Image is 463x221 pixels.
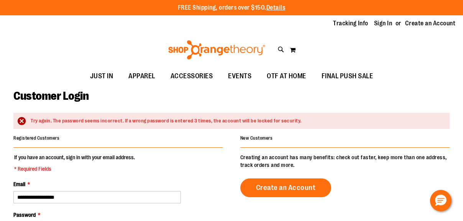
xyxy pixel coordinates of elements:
a: Tracking Info [333,19,368,28]
a: Details [266,4,286,11]
span: FINAL PUSH SALE [322,68,373,85]
a: APPAREL [121,68,163,85]
span: Password [13,212,36,218]
span: ACCESSORIES [171,68,213,85]
p: Creating an account has many benefits: check out faster, keep more than one address, track orders... [240,153,450,169]
div: Try again. The password seems incorrect. If a wrong password is entered 3 times, the account will... [31,117,442,125]
strong: Registered Customers [13,135,59,141]
span: OTF AT HOME [267,68,306,85]
img: Shop Orangetheory [167,40,266,59]
span: Create an Account [256,183,316,192]
p: FREE Shipping, orders over $150. [178,3,286,12]
a: OTF AT HOME [259,68,314,85]
strong: New Customers [240,135,273,141]
a: Sign In [374,19,392,28]
a: Create an Account [240,178,332,197]
span: Email [13,181,25,187]
a: ACCESSORIES [163,68,221,85]
span: APPAREL [128,68,155,85]
button: Hello, have a question? Let’s chat. [430,190,452,211]
legend: If you have an account, sign in with your email address. [13,153,136,173]
span: JUST IN [90,68,113,85]
span: * Required Fields [14,165,135,173]
span: Customer Login [13,89,89,102]
a: Create an Account [405,19,456,28]
a: EVENTS [220,68,259,85]
a: JUST IN [82,68,121,85]
a: FINAL PUSH SALE [314,68,381,85]
span: EVENTS [228,68,251,85]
